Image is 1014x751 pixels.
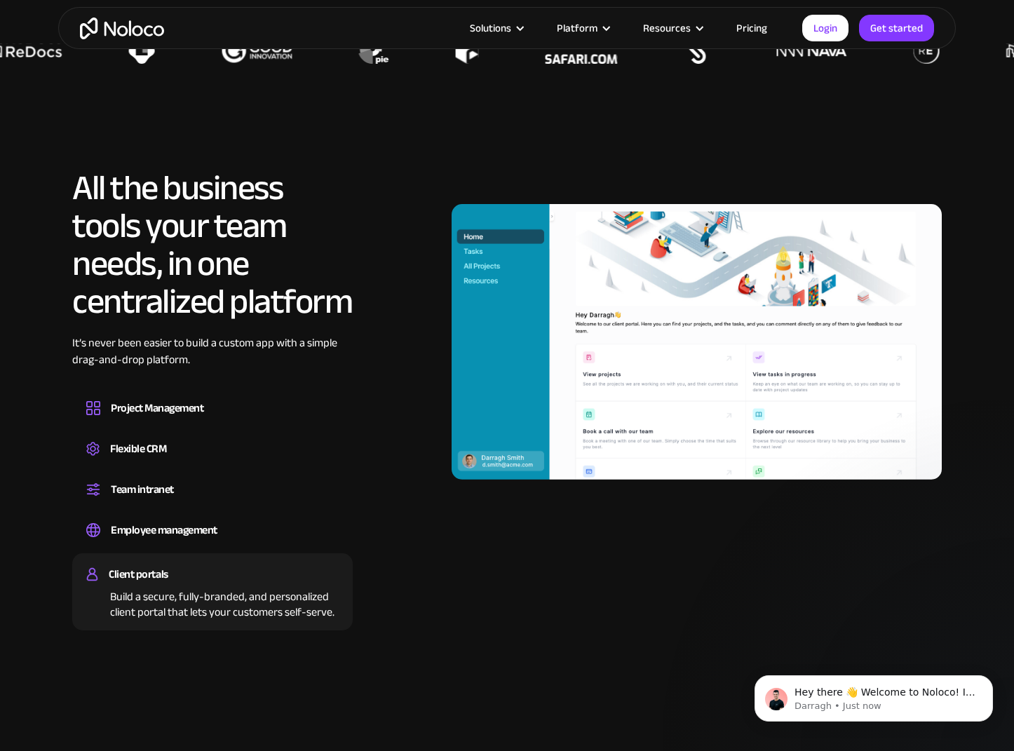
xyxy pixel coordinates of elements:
div: Build a secure, fully-branded, and personalized client portal that lets your customers self-serve. [86,585,339,620]
div: Solutions [470,19,511,37]
div: It’s never been easier to build a custom app with a simple drag-and-drop platform. [72,334,353,389]
a: Login [802,15,849,41]
div: Resources [643,19,691,37]
div: Project Management [111,398,203,419]
div: Design custom project management tools to speed up workflows, track progress, and optimize your t... [86,419,339,423]
div: Set up a central space for your team to collaborate, share information, and stay up to date on co... [86,500,339,504]
div: Solutions [452,19,539,37]
h2: All the business tools your team needs, in one centralized platform [72,169,353,320]
div: Flexible CRM [110,438,166,459]
div: Platform [539,19,626,37]
a: Get started [859,15,934,41]
div: Easily manage employee information, track performance, and handle HR tasks from a single platform. [86,541,339,545]
div: Create a custom CRM that you can adapt to your business’s needs, centralize your workflows, and m... [86,459,339,464]
iframe: Intercom notifications message [734,646,1014,744]
div: Platform [557,19,597,37]
div: Client portals [109,564,168,585]
a: Pricing [719,19,785,37]
div: Employee management [111,520,217,541]
div: Resources [626,19,719,37]
div: Team intranet [111,479,174,500]
a: home [80,18,164,39]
